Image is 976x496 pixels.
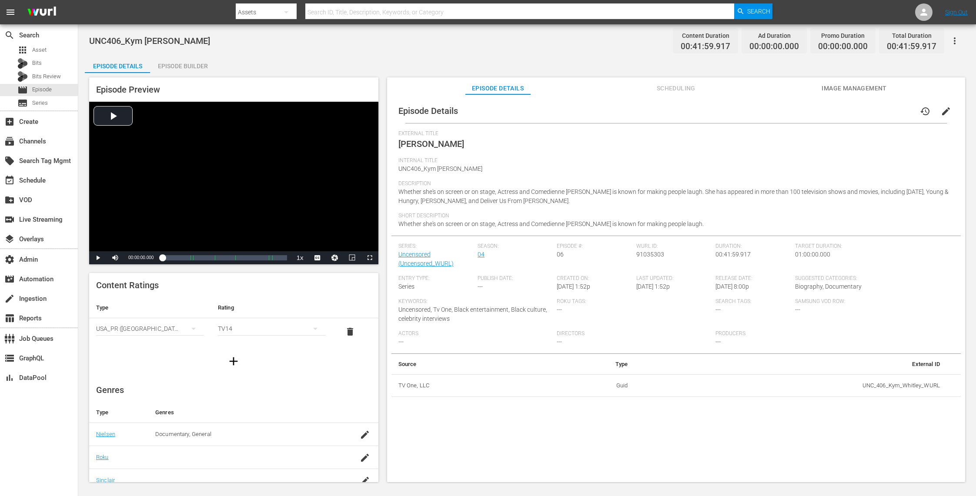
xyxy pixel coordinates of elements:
button: history [915,101,936,122]
th: External ID [635,354,947,375]
span: Whether she's on screen or on stage, Actress and Comedienne [PERSON_NAME] is known for making peo... [398,220,704,227]
span: Search [747,3,770,19]
button: Episode Details [85,56,150,73]
span: edit [941,106,951,117]
span: --- [557,306,562,313]
span: Search Tags: [715,298,790,305]
span: Content Ratings [96,280,159,290]
table: simple table [391,354,961,397]
span: Series [32,99,48,107]
span: UNC406_Kym [PERSON_NAME] [89,36,210,46]
div: Progress Bar [162,255,287,260]
a: Sign Out [945,9,968,16]
span: Genres [96,385,124,395]
span: Directors [557,330,711,337]
button: edit [936,101,956,122]
span: Uncensored, Tv One, Black entertainment, Black culture, celebrity interviews [398,306,547,322]
button: Episode Builder [150,56,215,73]
span: Search Tag Mgmt [4,156,15,166]
span: 00:00:00.000 [128,255,154,260]
div: Episode Details [85,56,150,77]
span: Target Duration: [795,243,949,250]
span: --- [795,306,800,313]
span: 91035303 [636,251,664,258]
span: Biography, Documentary [795,283,862,290]
div: Ad Duration [749,30,799,42]
span: 00:41:59.917 [681,42,730,52]
th: TV One, LLC [391,374,545,397]
span: Last Updated: [636,275,711,282]
div: Promo Duration [818,30,868,42]
span: Episode [17,85,28,95]
span: Keywords: [398,298,553,305]
span: Image Management [822,83,887,94]
button: Mute [107,251,124,264]
span: Actors [398,330,553,337]
th: Rating [211,297,333,318]
span: --- [557,338,562,345]
div: Bits Review [17,71,28,82]
div: Content Duration [681,30,730,42]
span: --- [478,283,483,290]
span: Reports [4,313,15,323]
a: Sinclair [96,477,115,483]
span: Automation [4,274,15,284]
span: Internal Title [398,157,949,164]
th: Source [391,354,545,375]
td: Guid [545,374,635,397]
span: 00:41:59.917 [887,42,936,52]
span: [DATE] 1:52p [557,283,590,290]
span: 01:00:00.000 [795,251,830,258]
span: Episode Details [465,83,531,94]
div: USA_PR ([GEOGRAPHIC_DATA] ([GEOGRAPHIC_DATA])) [96,316,204,341]
span: DataPool [4,373,15,383]
span: Duration: [715,243,790,250]
span: Episode #: [557,243,632,250]
span: GraphQL [4,353,15,363]
div: Bits [17,58,28,69]
span: Samsung VOD Row: [795,298,870,305]
img: ans4CAIJ8jUAAAAAAAAAAAAAAAAAAAAAAAAgQb4GAAAAAAAAAAAAAAAAAAAAAAAAJMjXAAAAAAAAAAAAAAAAAAAAAAAAgAT5G... [21,2,63,23]
span: Series: [398,243,473,250]
a: Roku [96,454,109,460]
span: Live Streaming [4,214,15,225]
span: Created On: [557,275,632,282]
button: Captions [309,251,326,264]
span: Description [398,180,949,187]
span: [PERSON_NAME] [398,139,464,149]
span: Episode Preview [96,84,160,95]
span: Episode [32,85,52,94]
span: Publish Date: [478,275,552,282]
span: Series [398,283,414,290]
span: Schedule [4,175,15,186]
span: Release Date: [715,275,790,282]
span: Series [17,98,28,108]
span: Create [4,117,15,127]
button: delete [340,321,361,342]
span: Episode Details [398,106,458,116]
a: Nielsen [96,431,115,437]
span: Bits [32,59,42,67]
span: Search [4,30,15,40]
span: 00:00:00.000 [818,42,868,52]
div: Total Duration [887,30,936,42]
span: Roku Tags: [557,298,711,305]
table: simple table [89,297,378,345]
span: 00:41:59.917 [715,251,751,258]
span: External Title [398,130,949,137]
span: Asset [17,45,28,55]
span: Whether she's on screen or on stage, Actress and Comedienne [PERSON_NAME] is known for making peo... [398,188,949,204]
span: 00:00:00.000 [749,42,799,52]
span: history [920,106,930,117]
div: Video Player [89,102,378,264]
button: Search [734,3,772,19]
span: Bits Review [32,72,61,81]
div: TV14 [218,316,326,341]
button: Play [89,251,107,264]
div: Episode Builder [150,56,215,77]
span: --- [715,306,721,313]
span: Asset [32,46,47,54]
span: Short Description [398,213,949,220]
span: Season: [478,243,552,250]
span: [DATE] 1:52p [636,283,670,290]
